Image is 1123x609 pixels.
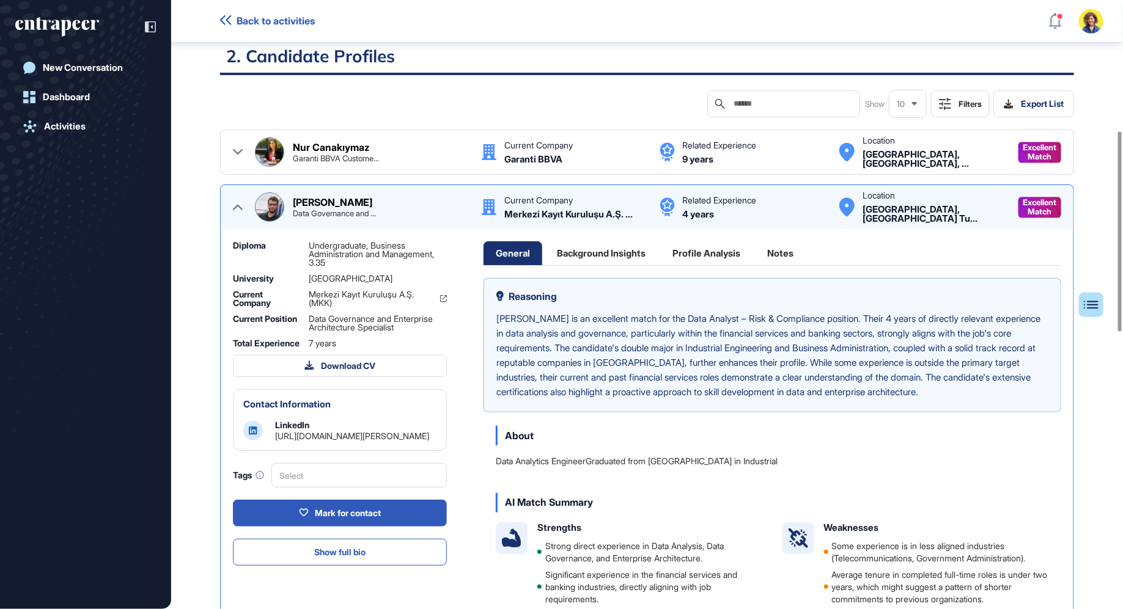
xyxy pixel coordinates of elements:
[505,430,534,442] span: About
[299,508,381,519] div: Mark for contact
[237,15,315,27] span: Back to activities
[1023,143,1057,161] span: Excellent Match
[897,100,905,109] span: 10
[545,241,658,265] div: Background Insights
[863,191,895,200] div: Location
[304,360,376,371] div: Download CV
[309,290,433,307] span: Merkezi Kayıt Kuruluşu A.Ş. (MKK)
[309,241,447,267] div: Undergraduate, Business Administration and Management, 3.35
[682,155,713,164] div: 9 years
[233,500,447,527] button: Mark for contact
[682,210,714,219] div: 4 years
[863,136,895,145] div: Location
[15,114,156,139] a: Activities
[233,290,301,307] div: Current Company
[309,315,447,332] span: Data Governance and Enterprise Architecture Specialist
[44,121,86,132] div: Activities
[309,290,447,307] a: Merkezi Kayıt Kuruluşu A.Ş. (MKK)
[505,497,593,508] span: AI Match Summary
[1004,99,1064,109] div: Export List
[243,399,331,409] div: Contact Information
[682,196,756,205] div: Related Experience
[15,17,99,37] div: entrapeer-logo
[755,241,806,265] div: Notes
[504,210,633,219] div: Merkezi Kayıt Kuruluşu A.Ş. (MKK)
[256,138,284,166] img: Nur Canakıymaz
[959,99,982,109] div: Filters
[275,421,309,429] div: LinkedIn
[15,56,156,80] a: New Conversation
[293,142,370,152] div: Nur Canakıymaz
[682,141,756,150] div: Related Experience
[824,522,879,533] div: Weaknesses
[824,540,1050,564] li: Some experience is in less aligned industries (Telecommunications, Government Administration).
[309,274,447,283] div: [GEOGRAPHIC_DATA]
[504,155,562,164] div: Garanti BBVA
[1079,9,1103,34] img: user-avatar
[824,569,1050,605] li: Average tenure in completed full-time roles is under two years, which might suggest a pattern of ...
[233,315,301,332] div: Current Position
[496,312,1048,399] p: [PERSON_NAME] is an excellent match for the Data Analyst – Risk & Compliance position. Their 4 ye...
[275,431,429,441] a: [URL][DOMAIN_NAME][PERSON_NAME]
[220,15,315,27] a: Back to activities
[484,241,542,265] div: General
[233,471,264,480] div: Tags
[537,540,763,564] li: Strong direct experience in Data Analysis, Data Governance, and Enterprise Architecture.
[537,522,581,533] div: Strengths
[504,196,573,205] div: Current Company
[993,90,1074,117] button: Export List
[293,197,372,207] div: [PERSON_NAME]
[233,339,301,348] div: Total Experience
[863,150,1006,168] div: Istanbul, Istanbul, Türkiye Turkey Turkey
[865,96,885,112] span: Show
[293,210,376,217] div: Data Governance and Enterprise Architecture Specialist
[233,241,301,267] div: Diploma
[43,62,123,73] div: New Conversation
[504,141,573,150] div: Current Company
[256,193,284,221] img: Ekrem Tecim
[233,274,301,283] div: University
[537,569,763,605] li: Significant experience in the financial services and banking industries, directly aligning with j...
[931,90,990,117] button: Filters
[1023,198,1057,216] span: Excellent Match
[314,548,366,556] span: Show full bio
[660,241,753,265] div: Profile Analysis
[271,463,447,487] div: Select
[863,205,1006,223] div: Istanbul, Türkiye Turkey Turkey
[233,539,447,566] button: Show full bio
[309,339,336,348] span: 7 years
[15,85,156,109] a: Dashboard
[496,455,778,467] div: Data Analytics EngineerGraduated from [GEOGRAPHIC_DATA] in Industrial
[293,155,379,162] div: Garanti BBVA Customer Experience and Service Design Senior Supervisor | Data Analyst | Sabancı Ex...
[43,92,90,103] div: Dashboard
[509,291,557,301] span: Reasoning
[220,45,1074,75] h2: 2. Candidate Profiles
[233,355,447,377] button: Download CV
